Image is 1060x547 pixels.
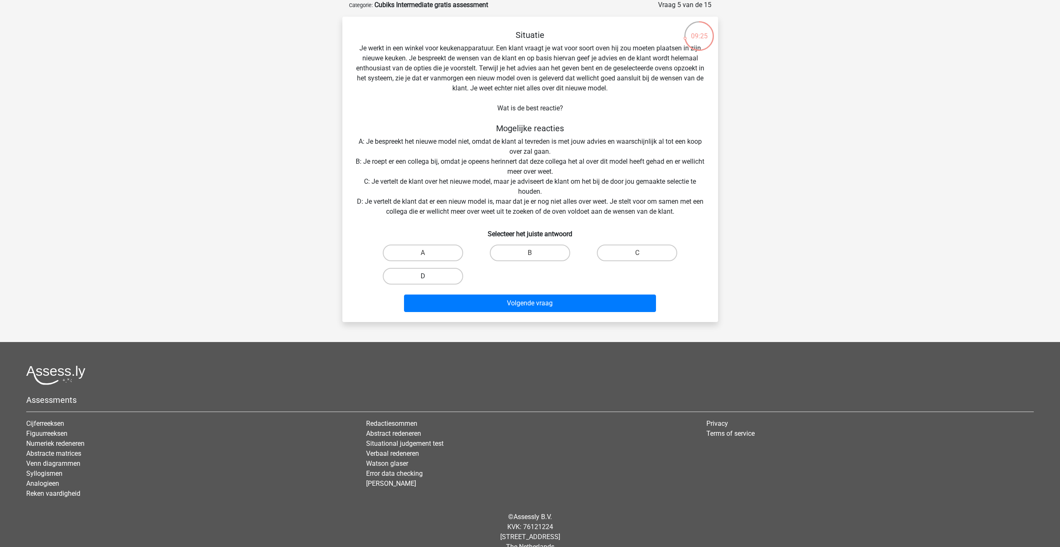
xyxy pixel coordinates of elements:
h5: Situatie [356,30,705,40]
h6: Selecteer het juiste antwoord [356,223,705,238]
a: Terms of service [706,430,755,437]
a: Watson glaser [366,460,408,467]
label: D [383,268,463,285]
a: Assessly B.V. [514,513,552,521]
a: Abstract redeneren [366,430,421,437]
a: Error data checking [366,470,423,477]
a: Reken vaardigheid [26,490,80,497]
div: Je werkt in een winkel voor keukenapparatuur. Een klant vraagt je wat voor soort oven hij zou moe... [346,30,715,315]
label: C [597,245,677,261]
a: Privacy [706,420,728,427]
label: A [383,245,463,261]
a: Abstracte matrices [26,450,81,457]
a: Verbaal redeneren [366,450,419,457]
strong: Cubiks Intermediate gratis assessment [374,1,488,9]
a: [PERSON_NAME] [366,480,416,487]
a: Redactiesommen [366,420,417,427]
a: Situational judgement test [366,440,444,447]
a: Analogieen [26,480,59,487]
a: Figuurreeksen [26,430,67,437]
img: Assessly logo [26,365,85,385]
a: Numeriek redeneren [26,440,85,447]
h5: Assessments [26,395,1034,405]
a: Syllogismen [26,470,62,477]
a: Cijferreeksen [26,420,64,427]
div: 09:25 [683,20,715,41]
label: B [490,245,570,261]
h5: Mogelijke reacties [356,123,705,133]
small: Categorie: [349,2,373,8]
button: Volgende vraag [404,295,656,312]
a: Venn diagrammen [26,460,80,467]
